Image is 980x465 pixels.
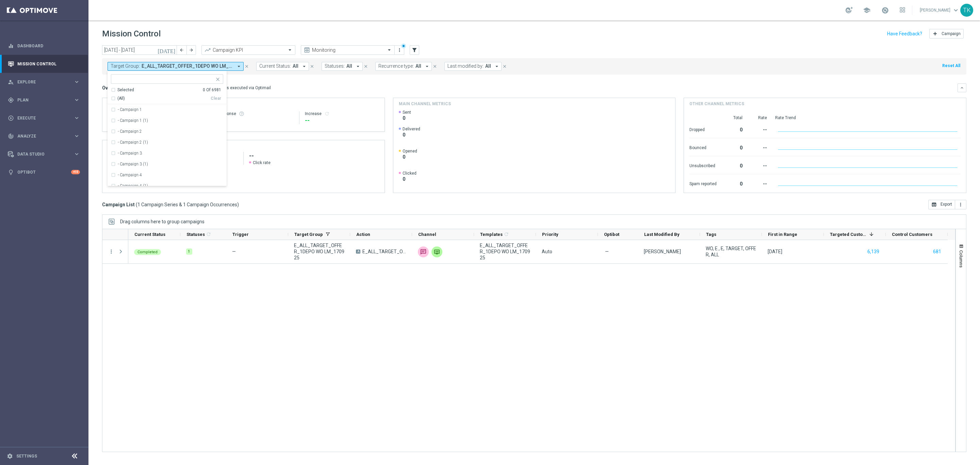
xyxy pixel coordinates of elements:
[644,248,681,255] div: Tomasz Kowalczyk
[118,162,148,166] label: - Campaign 3 (1)
[403,126,420,132] span: Delivered
[403,176,416,182] span: 0
[73,79,80,85] i: keyboard_arrow_right
[259,63,291,69] span: Current Status:
[932,31,938,36] i: add
[7,43,80,49] button: equalizer Dashboard
[179,48,184,52] i: arrow_back
[7,97,80,103] button: gps_fixed Plan keyboard_arrow_right
[751,178,767,189] div: --
[363,64,368,69] i: close
[410,45,419,55] button: filter_alt
[117,96,125,101] span: (All)
[214,75,220,81] button: close
[118,129,142,133] label: - Campaign 2
[204,47,211,53] i: trending_up
[201,45,295,55] ng-select: Campaign KPI
[232,232,249,237] span: Trigger
[403,171,416,176] span: Clicked
[7,170,80,175] button: lightbulb Optibot +10
[396,46,403,54] button: more_vert
[403,148,417,154] span: Opened
[363,63,369,70] button: close
[480,242,530,261] span: E_ALL_TARGET_OFFER_1DEPO WO LM_170925
[928,202,966,207] multiple-options-button: Export to CSV
[8,37,80,55] div: Dashboard
[17,37,80,55] a: Dashboard
[8,133,73,139] div: Analyze
[249,152,379,160] h2: --
[17,98,73,102] span: Plan
[485,63,491,69] span: All
[244,64,249,69] i: close
[960,4,973,17] div: TK
[208,111,294,116] div: Test Response
[305,116,379,125] div: --
[8,163,80,181] div: Optibot
[186,248,192,255] div: 1
[17,163,71,181] a: Optibot
[8,79,73,85] div: Explore
[7,133,80,139] button: track_changes Analyze keyboard_arrow_right
[310,64,314,69] i: close
[111,104,223,115] div: - Campaign 1
[706,232,716,237] span: Tags
[244,63,250,70] button: close
[725,142,742,153] div: 0
[208,116,294,125] div: --
[117,87,134,93] div: Selected
[324,111,330,116] button: refresh
[504,231,509,237] i: refresh
[158,47,176,53] i: [DATE]
[867,247,880,256] button: 6,139
[108,248,114,255] button: more_vert
[111,137,223,148] div: - Campaign 2 (1)
[118,151,142,155] label: - Campaign 3
[502,64,507,69] i: close
[751,124,767,134] div: --
[356,232,370,237] span: Action
[7,151,80,157] button: Data Studio keyboard_arrow_right
[111,159,223,170] div: - Campaign 3 (1)
[725,115,742,121] div: Total
[294,242,344,261] span: E_ALL_TARGET_OFFER_1DEPO WO LM_170925
[706,245,756,258] span: WO, E , E, TARGET, OFFER, ALL
[432,64,437,69] i: close
[7,61,80,67] div: Mission Control
[432,63,438,70] button: close
[932,247,942,256] button: 681
[294,232,323,237] span: Target Group
[431,246,442,257] img: Private message
[959,250,964,268] span: Columns
[494,63,500,69] i: arrow_drop_down
[7,453,13,459] i: settings
[177,45,186,55] button: arrow_back
[203,87,221,93] div: 0 Of 6981
[17,116,73,120] span: Execute
[644,232,680,237] span: Last Modified By
[111,148,223,159] div: - Campaign 3
[253,160,271,165] span: Click rate
[186,232,205,237] span: Statuses
[7,79,80,85] button: person_search Explore keyboard_arrow_right
[378,63,414,69] span: Recurrence type:
[362,248,406,255] span: E_ALL_TARGET_OFFER_1DEPO WO LM_170925
[137,250,158,254] span: Completed
[136,202,137,208] span: (
[542,232,558,237] span: Priority
[189,48,194,52] i: arrow_forward
[293,63,298,69] span: All
[952,6,960,14] span: keyboard_arrow_down
[309,63,315,70] button: close
[102,85,124,91] h3: Overview:
[942,62,961,69] button: Reset All
[73,151,80,157] i: keyboard_arrow_right
[397,47,402,53] i: more_vert
[403,115,411,121] span: 0
[7,115,80,121] button: play_circle_outline Execute keyboard_arrow_right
